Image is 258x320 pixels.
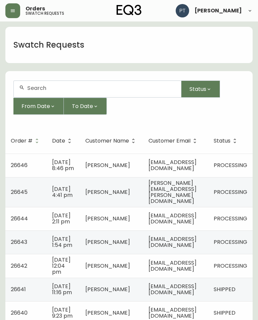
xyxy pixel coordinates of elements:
[52,212,71,225] span: [DATE] 2:11 pm
[117,5,141,15] img: logo
[85,238,130,246] span: [PERSON_NAME]
[52,139,65,143] span: Date
[85,139,129,143] span: Customer Name
[52,256,71,276] span: [DATE] 12:04 pm
[195,8,242,13] span: [PERSON_NAME]
[148,259,197,273] span: [EMAIL_ADDRESS][DOMAIN_NAME]
[52,235,72,249] span: [DATE] 1:54 pm
[148,139,190,143] span: Customer Email
[52,306,73,320] span: [DATE] 9:23 pm
[148,282,197,296] span: [EMAIL_ADDRESS][DOMAIN_NAME]
[85,188,130,196] span: [PERSON_NAME]
[214,262,247,270] span: PROCESSING
[21,102,50,110] span: From Date
[189,85,206,93] span: Status
[13,39,84,51] h1: Swatch Requests
[148,138,199,144] span: Customer Email
[11,285,26,293] span: 26641
[214,139,230,143] span: Status
[11,309,28,317] span: 26640
[13,98,64,115] button: From Date
[85,161,130,169] span: [PERSON_NAME]
[214,215,247,222] span: PROCESSING
[11,139,33,143] span: Order #
[214,238,247,246] span: PROCESSING
[26,6,45,11] span: Orders
[11,215,28,222] span: 26644
[52,185,73,199] span: [DATE] 4:41 pm
[85,309,130,317] span: [PERSON_NAME]
[148,158,197,172] span: [EMAIL_ADDRESS][DOMAIN_NAME]
[27,85,176,91] input: Search
[85,262,130,270] span: [PERSON_NAME]
[85,285,130,293] span: [PERSON_NAME]
[52,138,74,144] span: Date
[64,98,107,115] button: To Date
[72,102,93,110] span: To Date
[148,235,197,249] span: [EMAIL_ADDRESS][DOMAIN_NAME]
[11,238,27,246] span: 26643
[214,161,247,169] span: PROCESSING
[85,215,130,222] span: [PERSON_NAME]
[85,138,138,144] span: Customer Name
[148,212,197,225] span: [EMAIL_ADDRESS][DOMAIN_NAME]
[214,188,247,196] span: PROCESSING
[148,306,197,320] span: [EMAIL_ADDRESS][DOMAIN_NAME]
[176,4,189,17] img: 986dcd8e1aab7847125929f325458823
[148,179,197,205] span: [PERSON_NAME][EMAIL_ADDRESS][PERSON_NAME][DOMAIN_NAME]
[11,262,27,270] span: 26642
[11,138,41,144] span: Order #
[214,285,235,293] span: SHIPPED
[26,11,64,15] h5: swatch requests
[214,309,235,317] span: SHIPPED
[214,138,239,144] span: Status
[11,161,28,169] span: 26646
[52,282,72,296] span: [DATE] 11:16 pm
[181,81,220,98] button: Status
[11,188,28,196] span: 26645
[52,158,74,172] span: [DATE] 8:46 pm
